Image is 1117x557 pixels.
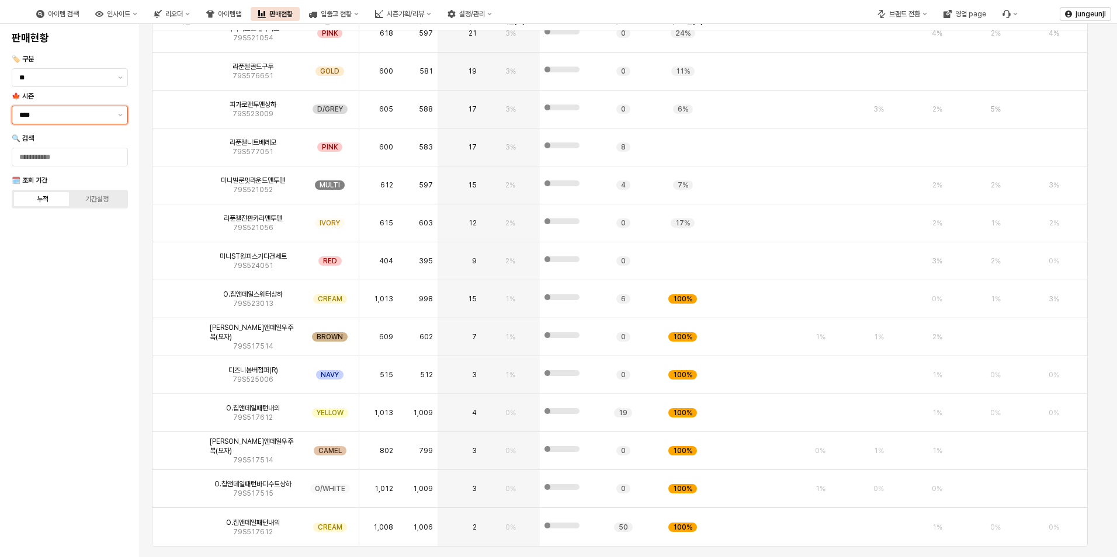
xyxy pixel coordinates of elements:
span: 79S521056 [233,223,273,232]
span: 3 [472,370,477,380]
span: 1% [874,332,884,342]
span: 100% [673,370,692,380]
span: 1,008 [373,523,393,532]
span: 4 [472,408,477,417]
span: 🔍 검색 [12,134,34,142]
span: 0% [815,446,825,455]
span: BROWN [317,332,343,342]
span: 1% [932,446,942,455]
span: 50 [619,523,628,532]
span: 2% [991,29,1001,38]
span: 17 [468,142,477,152]
span: 0% [505,446,516,455]
span: 15 [468,294,477,304]
span: 🍁 시즌 [12,92,34,100]
span: 2% [932,105,942,114]
span: 0 [621,67,626,76]
span: 0% [932,294,942,304]
span: CREAM [318,523,342,532]
span: 19 [619,408,627,417]
span: 0% [990,370,1001,380]
span: 라푼젤전판카라맨투맨 [224,214,282,223]
span: 19 [468,67,477,76]
span: 12 [469,218,477,228]
span: YELLOW [317,408,344,417]
main: App Frame [140,24,1117,557]
span: GOLD [320,67,339,76]
span: [PERSON_NAME]앤데일우주복(모자) [210,323,296,342]
div: 입출고 현황 [321,10,352,18]
div: 브랜드 전환 [870,7,934,21]
span: 3% [1049,180,1059,190]
span: 79S577051 [233,147,273,156]
div: 누적 [37,195,48,203]
span: 515 [380,370,393,380]
span: 3% [505,67,516,76]
span: 0% [1049,256,1059,266]
span: 588 [419,105,433,114]
span: 0 [621,256,626,266]
span: 🏷️ 구분 [12,55,34,63]
span: 0 [621,484,626,493]
span: 618 [380,29,393,38]
span: 79S525006 [233,375,273,384]
span: 0% [932,484,942,493]
span: 0 [621,370,626,380]
span: 1% [991,294,1001,304]
span: 404 [379,256,393,266]
span: 1,006 [413,523,433,532]
span: 0% [990,408,1001,417]
span: 0% [1049,408,1059,417]
span: 512 [420,370,433,380]
span: 3% [505,29,516,38]
div: 리오더 [147,7,197,21]
span: 2% [505,180,515,190]
span: 3 [472,446,477,455]
span: 79S524051 [233,261,273,270]
span: 1,013 [374,408,393,417]
span: 395 [419,256,433,266]
span: 79S523013 [233,299,273,308]
span: 2 [473,523,477,532]
span: 1,009 [413,408,433,417]
span: 3% [932,256,942,266]
label: 누적 [16,194,70,204]
span: 612 [380,180,393,190]
label: 기간설정 [70,194,124,204]
span: 1% [816,332,825,342]
span: 1% [816,484,825,493]
div: 설정/관리 [440,7,499,21]
span: 3% [873,105,884,114]
span: 1% [991,218,1001,228]
span: 0 [621,105,626,114]
span: 미니ST원피스가디건세트 [220,252,287,261]
span: 79S517612 [233,527,273,537]
div: 기간설정 [85,195,109,203]
span: 17% [675,218,690,228]
span: O.칩앤데일스웨터상하 [223,290,283,299]
span: 2% [932,180,942,190]
span: NAVY [321,370,339,380]
button: 판매현황 [251,7,300,21]
span: [PERSON_NAME]앤데일우주복(모자) [210,437,296,455]
span: 2% [1049,218,1059,228]
div: 판매현황 [269,10,293,18]
div: 설정/관리 [459,10,485,18]
span: 3 [472,484,477,493]
span: 0% [505,484,516,493]
span: 2% [991,180,1001,190]
button: 인사이트 [88,7,144,21]
span: 4% [1049,29,1059,38]
div: 시즌기획/리뷰 [387,10,424,18]
p: jungeunji [1076,9,1106,19]
span: 597 [419,180,433,190]
span: 6 [621,294,626,304]
span: 79S521054 [233,33,273,43]
button: 제안 사항 표시 [113,69,127,86]
span: 615 [380,218,393,228]
button: 제안 사항 표시 [113,106,127,124]
div: 브랜드 전환 [889,10,920,18]
div: 시즌기획/리뷰 [368,7,438,21]
span: 79S521052 [233,185,273,194]
span: 597 [419,29,433,38]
